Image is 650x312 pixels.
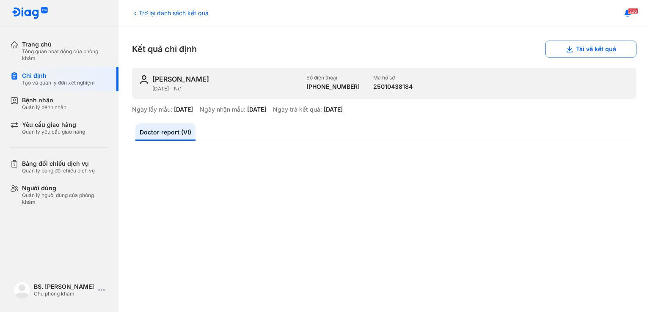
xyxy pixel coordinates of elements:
[306,74,360,81] div: Số điện thoại
[22,41,108,48] div: Trang chủ
[12,7,48,20] img: logo
[200,106,245,113] div: Ngày nhận mẫu:
[22,72,95,79] div: Chỉ định
[373,83,413,90] div: 25010438184
[306,83,360,90] div: [PHONE_NUMBER]
[22,129,85,135] div: Quản lý yêu cầu giao hàng
[14,282,30,298] img: logo
[135,123,196,141] a: Doctor report (VI)
[22,96,66,104] div: Bệnh nhân
[132,41,636,57] div: Kết quả chỉ định
[22,104,66,111] div: Quản lý bệnh nhân
[132,8,209,17] div: Trở lại danh sách kết quả
[139,74,149,85] img: user-icon
[373,74,413,81] div: Mã hồ sơ
[22,79,95,86] div: Tạo và quản lý đơn xét nghiệm
[324,106,343,113] div: [DATE]
[34,290,95,297] div: Chủ phòng khám
[22,192,108,205] div: Quản lý người dùng của phòng khám
[174,106,193,113] div: [DATE]
[22,48,108,62] div: Tổng quan hoạt động của phòng khám
[22,160,95,167] div: Bảng đối chiếu dịch vụ
[34,283,95,290] div: BS. [PERSON_NAME]
[545,41,636,57] button: Tải về kết quả
[628,8,638,14] span: 236
[132,106,172,113] div: Ngày lấy mẫu:
[22,184,108,192] div: Người dùng
[22,121,85,129] div: Yêu cầu giao hàng
[152,85,300,92] div: [DATE] - Nữ
[22,167,95,174] div: Quản lý bảng đối chiếu dịch vụ
[152,74,209,84] div: [PERSON_NAME]
[273,106,322,113] div: Ngày trả kết quả:
[247,106,266,113] div: [DATE]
